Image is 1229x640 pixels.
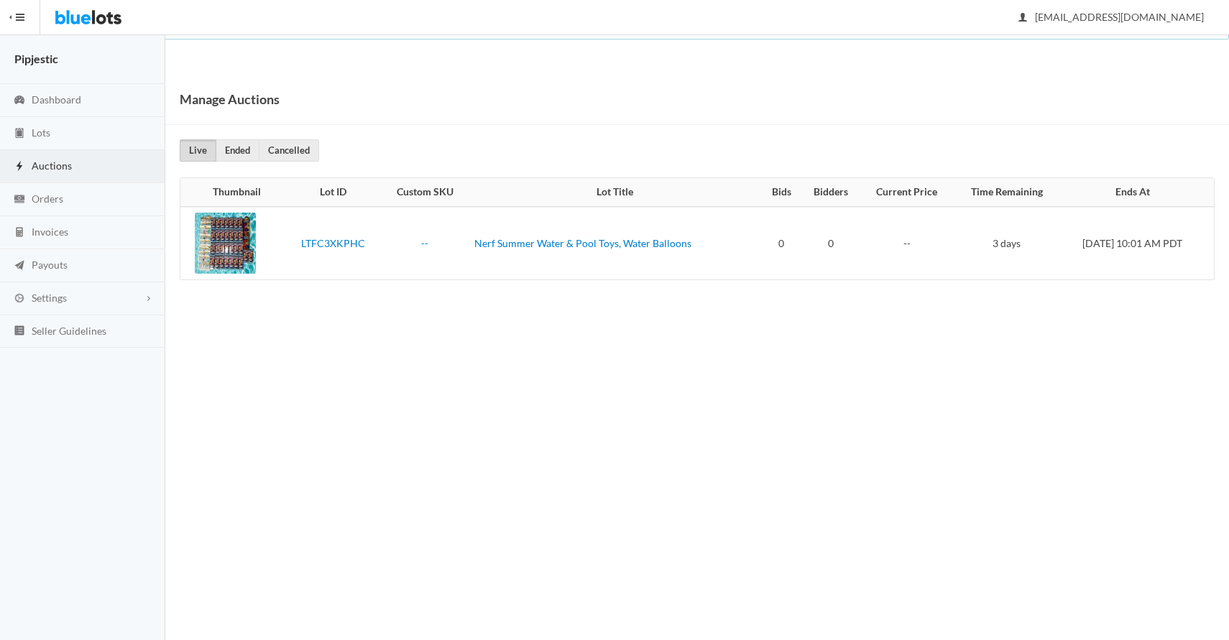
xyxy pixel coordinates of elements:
ion-icon: speedometer [12,94,27,108]
ion-icon: list box [12,325,27,338]
th: Bidders [801,178,860,207]
th: Current Price [860,178,953,207]
a: Cancelled [259,139,319,162]
span: Dashboard [32,93,81,106]
ion-icon: clipboard [12,127,27,141]
th: Bids [762,178,801,207]
strong: Pipjestic [14,52,58,65]
ion-icon: calculator [12,226,27,240]
ion-icon: cash [12,193,27,207]
ion-icon: cog [12,292,27,306]
a: -- [421,237,428,249]
span: Payouts [32,259,68,271]
span: Seller Guidelines [32,325,106,337]
span: Lots [32,126,50,139]
a: Live [180,139,216,162]
span: Auctions [32,159,72,172]
th: Lot Title [469,178,762,207]
ion-icon: person [1016,11,1030,25]
th: Ends At [1060,178,1214,207]
ion-icon: paper plane [12,259,27,273]
span: Invoices [32,226,68,238]
th: Lot ID [285,178,382,207]
span: Orders [32,193,63,205]
th: Time Remaining [953,178,1060,207]
td: 0 [801,207,860,280]
a: Nerf Summer Water & Pool Toys, Water Balloons [474,237,691,249]
td: 3 days [953,207,1060,280]
td: -- [860,207,953,280]
a: Ended [216,139,259,162]
span: [EMAIL_ADDRESS][DOMAIN_NAME] [1019,11,1204,23]
span: Settings [32,292,67,304]
a: LTFC3XKPHC [301,237,365,249]
ion-icon: flash [12,160,27,174]
h1: Manage Auctions [180,88,280,110]
th: Thumbnail [180,178,285,207]
th: Custom SKU [381,178,469,207]
td: [DATE] 10:01 AM PDT [1060,207,1214,280]
td: 0 [762,207,801,280]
